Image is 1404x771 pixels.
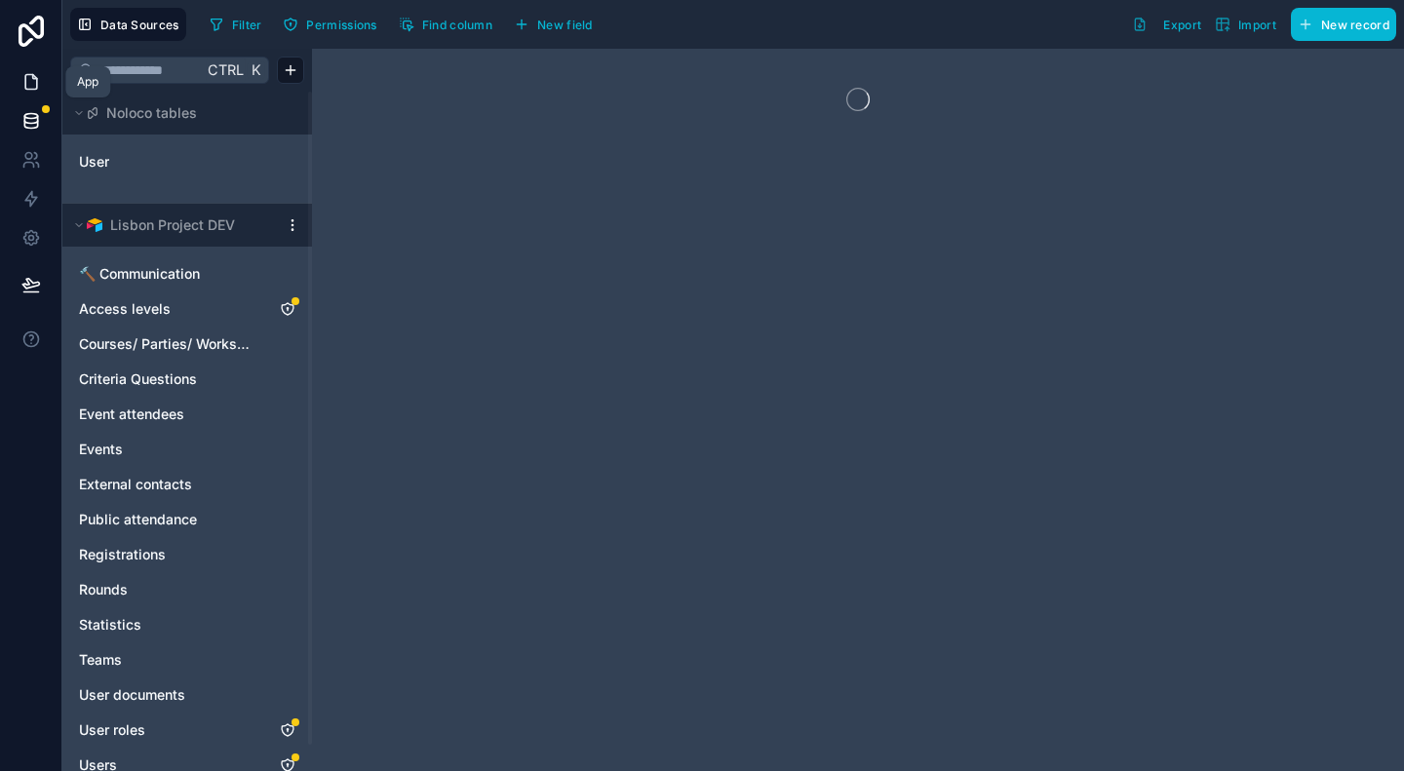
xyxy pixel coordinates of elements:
[1208,8,1283,41] button: Import
[79,299,256,319] a: Access levels
[232,18,262,32] span: Filter
[79,264,256,284] a: 🔨 Communication
[79,685,185,705] span: User documents
[79,440,123,459] span: Events
[100,18,179,32] span: Data Sources
[70,212,277,239] button: Airtable LogoLisbon Project DEV
[70,146,304,177] div: User
[70,574,304,605] div: Rounds
[79,510,256,529] a: Public attendance
[392,10,499,39] button: Find column
[1283,8,1396,41] a: New record
[79,545,256,564] a: Registrations
[79,475,192,494] span: External contacts
[87,217,102,233] img: Airtable Logo
[1321,18,1389,32] span: New record
[79,720,145,740] span: User roles
[110,215,235,235] span: Lisbon Project DEV
[422,18,492,32] span: Find column
[70,434,304,465] div: Events
[79,299,171,319] span: Access levels
[70,399,304,430] div: Event attendees
[79,650,256,670] a: Teams
[1125,8,1208,41] button: Export
[276,10,383,39] button: Permissions
[79,152,109,172] span: User
[70,469,304,500] div: External contacts
[1163,18,1201,32] span: Export
[70,258,304,289] div: 🔨 Communication
[306,18,376,32] span: Permissions
[79,580,256,599] a: Rounds
[79,369,256,389] a: Criteria Questions
[79,264,200,284] span: 🔨 Communication
[79,545,166,564] span: Registrations
[106,103,197,123] span: Noloco tables
[70,714,304,746] div: User roles
[79,405,184,424] span: Event attendees
[79,510,197,529] span: Public attendance
[1238,18,1276,32] span: Import
[79,650,122,670] span: Teams
[537,18,593,32] span: New field
[79,475,256,494] a: External contacts
[79,440,256,459] a: Events
[79,152,237,172] a: User
[70,8,186,41] button: Data Sources
[202,10,269,39] button: Filter
[79,405,256,424] a: Event attendees
[79,685,256,705] a: User documents
[1291,8,1396,41] button: New record
[70,539,304,570] div: Registrations
[70,328,304,360] div: Courses/ Parties/ Workshops
[507,10,600,39] button: New field
[79,615,256,635] a: Statistics
[70,99,292,127] button: Noloco tables
[79,580,128,599] span: Rounds
[79,369,197,389] span: Criteria Questions
[70,364,304,395] div: Criteria Questions
[70,609,304,640] div: Statistics
[79,334,256,354] a: Courses/ Parties/ Workshops
[77,74,98,90] div: App
[249,63,262,77] span: K
[276,10,391,39] a: Permissions
[79,720,256,740] a: User roles
[70,679,304,711] div: User documents
[79,615,141,635] span: Statistics
[70,504,304,535] div: Public attendance
[70,293,304,325] div: Access levels
[206,58,246,82] span: Ctrl
[70,644,304,675] div: Teams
